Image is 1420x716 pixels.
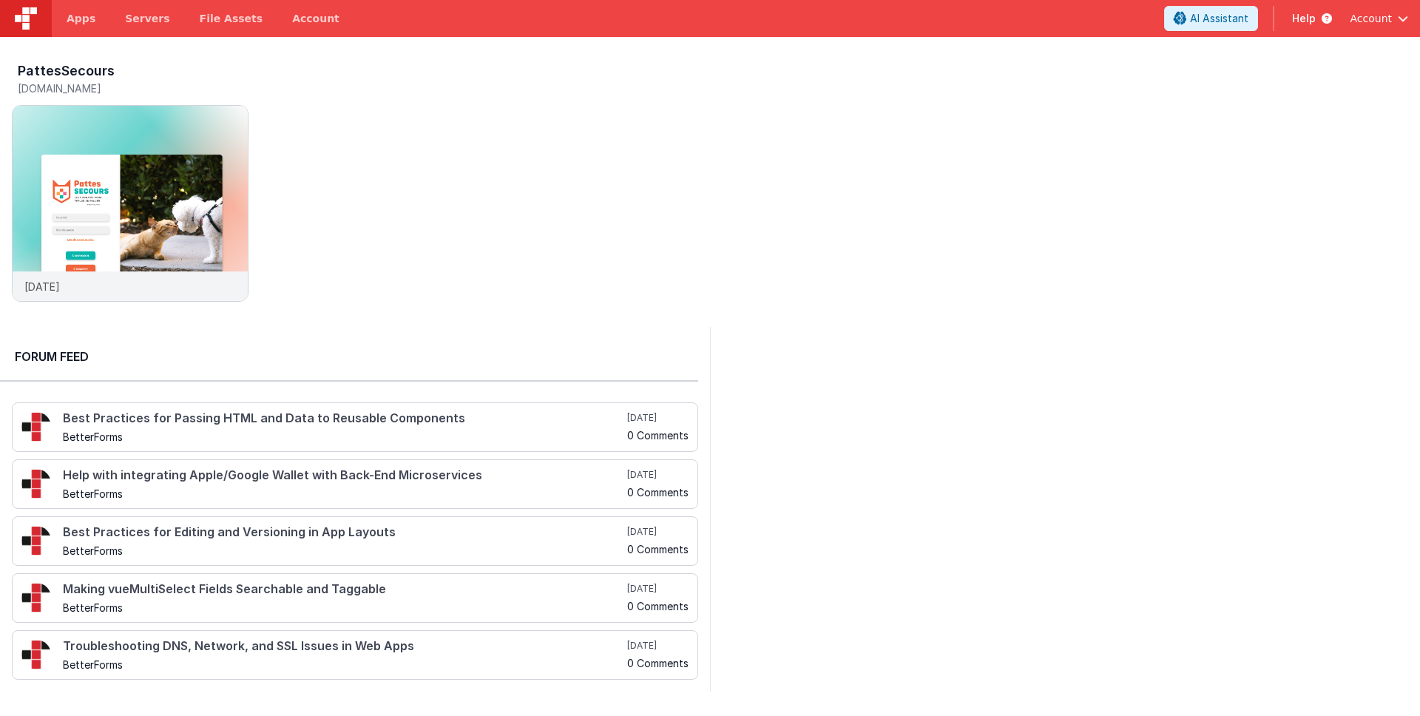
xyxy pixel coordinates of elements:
[200,11,263,26] span: File Assets
[63,545,624,556] h5: BetterForms
[67,11,95,26] span: Apps
[1190,11,1248,26] span: AI Assistant
[1292,11,1316,26] span: Help
[627,640,689,652] h5: [DATE]
[1350,11,1408,26] button: Account
[12,573,698,623] a: Making vueMultiSelect Fields Searchable and Taggable BetterForms [DATE] 0 Comments
[627,430,689,441] h5: 0 Comments
[63,469,624,482] h4: Help with integrating Apple/Google Wallet with Back-End Microservices
[21,583,51,612] img: 295_2.png
[18,83,248,94] h5: [DOMAIN_NAME]
[627,544,689,555] h5: 0 Comments
[12,630,698,680] a: Troubleshooting DNS, Network, and SSL Issues in Web Apps BetterForms [DATE] 0 Comments
[21,526,51,555] img: 295_2.png
[627,601,689,612] h5: 0 Comments
[63,583,624,596] h4: Making vueMultiSelect Fields Searchable and Taggable
[12,516,698,566] a: Best Practices for Editing and Versioning in App Layouts BetterForms [DATE] 0 Comments
[21,412,51,442] img: 295_2.png
[627,658,689,669] h5: 0 Comments
[627,469,689,481] h5: [DATE]
[627,412,689,424] h5: [DATE]
[1164,6,1258,31] button: AI Assistant
[15,348,683,365] h2: Forum Feed
[1350,11,1392,26] span: Account
[12,459,698,509] a: Help with integrating Apple/Google Wallet with Back-End Microservices BetterForms [DATE] 0 Comments
[63,412,624,425] h4: Best Practices for Passing HTML and Data to Reusable Components
[63,526,624,539] h4: Best Practices for Editing and Versioning in App Layouts
[627,583,689,595] h5: [DATE]
[63,640,624,653] h4: Troubleshooting DNS, Network, and SSL Issues in Web Apps
[21,469,51,499] img: 295_2.png
[63,602,624,613] h5: BetterForms
[125,11,169,26] span: Servers
[63,659,624,670] h5: BetterForms
[627,487,689,498] h5: 0 Comments
[12,402,698,452] a: Best Practices for Passing HTML and Data to Reusable Components BetterForms [DATE] 0 Comments
[627,526,689,538] h5: [DATE]
[63,488,624,499] h5: BetterForms
[63,431,624,442] h5: BetterForms
[21,640,51,669] img: 295_2.png
[18,64,115,78] h3: PattesSecours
